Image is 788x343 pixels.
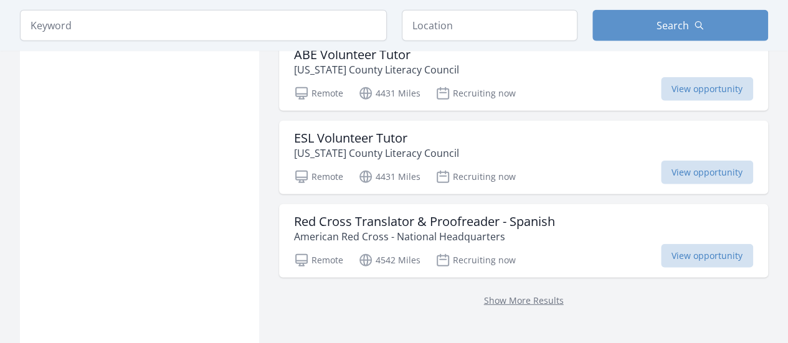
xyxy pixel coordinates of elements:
[294,214,555,229] h3: Red Cross Translator & Proofreader - Spanish
[661,77,753,101] span: View opportunity
[279,204,768,278] a: Red Cross Translator & Proofreader - Spanish American Red Cross - National Headquarters Remote 45...
[294,253,343,268] p: Remote
[358,169,420,184] p: 4431 Miles
[402,10,577,41] input: Location
[294,62,459,77] p: [US_STATE] County Literacy Council
[435,253,516,268] p: Recruiting now
[358,86,420,101] p: 4431 Miles
[294,229,555,244] p: American Red Cross - National Headquarters
[294,86,343,101] p: Remote
[294,169,343,184] p: Remote
[20,10,387,41] input: Keyword
[358,253,420,268] p: 4542 Miles
[435,169,516,184] p: Recruiting now
[661,244,753,268] span: View opportunity
[592,10,768,41] button: Search
[294,47,459,62] h3: ABE Volunteer Tutor
[661,161,753,184] span: View opportunity
[294,146,459,161] p: [US_STATE] County Literacy Council
[279,37,768,111] a: ABE Volunteer Tutor [US_STATE] County Literacy Council Remote 4431 Miles Recruiting now View oppo...
[657,18,689,33] span: Search
[484,294,564,306] a: Show More Results
[435,86,516,101] p: Recruiting now
[294,131,459,146] h3: ESL Volunteer Tutor
[279,121,768,194] a: ESL Volunteer Tutor [US_STATE] County Literacy Council Remote 4431 Miles Recruiting now View oppo...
